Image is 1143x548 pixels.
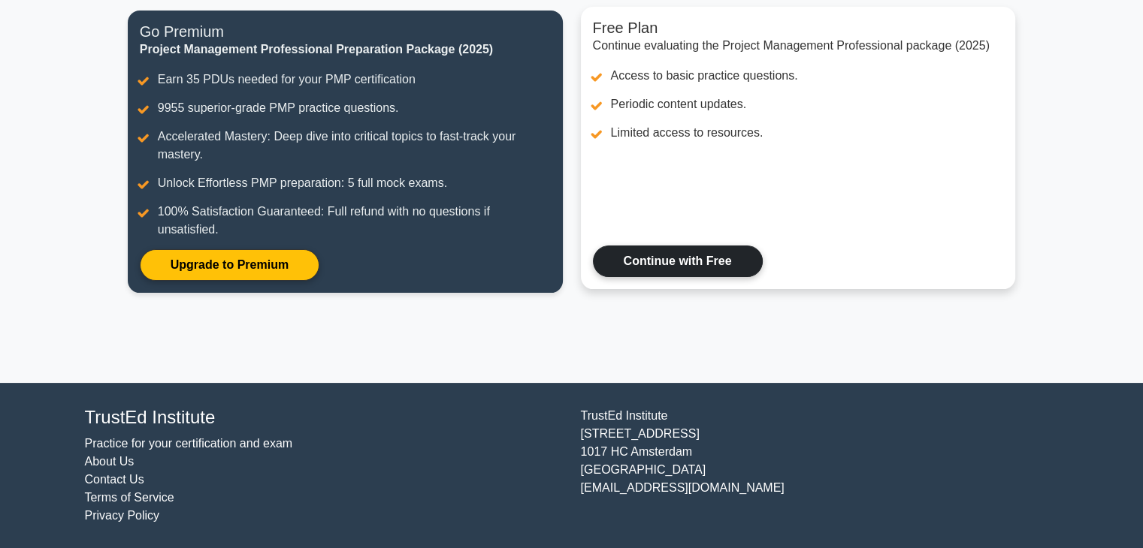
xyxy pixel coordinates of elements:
a: Continue with Free [593,245,763,277]
h4: TrustEd Institute [85,407,563,429]
a: Privacy Policy [85,509,160,522]
a: Contact Us [85,473,144,486]
a: About Us [85,455,135,468]
a: Terms of Service [85,491,174,504]
a: Practice for your certification and exam [85,437,293,450]
a: Upgrade to Premium [140,249,319,281]
div: TrustEd Institute [STREET_ADDRESS] 1017 HC Amsterdam [GEOGRAPHIC_DATA] [EMAIL_ADDRESS][DOMAIN_NAME] [572,407,1068,525]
